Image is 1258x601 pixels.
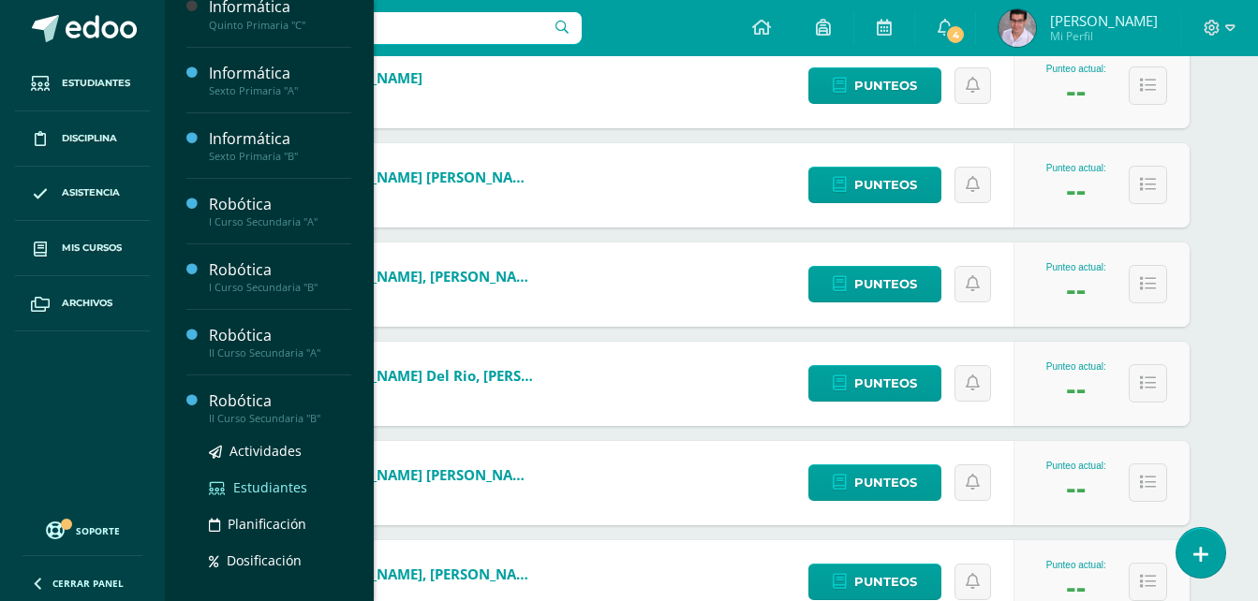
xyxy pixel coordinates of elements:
a: [PERSON_NAME] del Rio, [PERSON_NAME] [311,366,536,385]
div: Informática [209,128,351,150]
div: -- [1066,272,1086,307]
div: Informática [209,63,351,84]
div: -- [1066,173,1086,208]
a: Estudiantes [209,476,351,498]
a: [PERSON_NAME], [PERSON_NAME] [311,564,536,583]
div: Punteo actual: [1046,361,1106,372]
span: Actividades [229,442,302,460]
a: Asistencia [15,167,150,222]
div: -- [1066,372,1086,406]
a: [PERSON_NAME] [PERSON_NAME] [311,465,536,484]
span: Mi Perfil [1050,28,1158,44]
a: Punteos [808,464,941,501]
span: 9401 [311,484,536,500]
span: Planificación [228,515,306,533]
div: Punteo actual: [1046,262,1106,272]
a: Punteos [808,167,941,203]
span: Dosificación [227,551,302,569]
span: 4 [945,24,966,45]
div: -- [1066,471,1086,506]
a: Punteos [808,564,941,600]
a: Actividades [209,440,351,462]
a: Punteos [808,266,941,302]
a: Mis cursos [15,221,150,276]
div: Robótica [209,390,351,412]
div: Robótica [209,259,351,281]
div: Robótica [209,194,351,215]
a: RobóticaII Curso Secundaria "A" [209,325,351,359]
span: Archivos [62,296,112,311]
div: Punteo actual: [1046,560,1106,570]
div: Sexto Primaria "A" [209,84,351,97]
div: -- [1066,74,1086,109]
span: 10532 [311,385,536,401]
a: Punteos [808,365,941,402]
span: 10113 [311,583,536,599]
a: Dosificación [209,550,351,571]
a: Archivos [15,276,150,331]
span: Asistencia [62,185,120,200]
span: Punteos [854,465,917,500]
span: Estudiantes [233,478,307,496]
a: InformáticaSexto Primaria "B" [209,128,351,163]
a: Soporte [22,517,142,542]
a: Punteos [808,67,941,104]
span: Disciplina [62,131,117,146]
span: Soporte [76,524,120,537]
a: RobóticaI Curso Secundaria "B" [209,259,351,294]
a: Disciplina [15,111,150,167]
div: Sexto Primaria "B" [209,150,351,163]
div: II Curso Secundaria "A" [209,346,351,359]
div: Punteo actual: [1046,461,1106,471]
div: Punteo actual: [1046,64,1106,74]
a: RobóticaII Curso Secundaria "B" [209,390,351,425]
div: Robótica [209,325,351,346]
span: Punteos [854,267,917,301]
a: Planificación [209,513,351,535]
div: II Curso Secundaria "B" [209,412,351,425]
span: Cerrar panel [52,577,124,590]
a: [PERSON_NAME] [PERSON_NAME] [311,168,536,186]
a: InformáticaSexto Primaria "A" [209,63,351,97]
span: Mis cursos [62,241,122,256]
span: [PERSON_NAME] [1050,11,1158,30]
span: Punteos [854,366,917,401]
span: Punteos [854,68,917,103]
span: Punteos [854,168,917,202]
a: RobóticaI Curso Secundaria "A" [209,194,351,228]
input: Busca un usuario... [177,12,582,44]
span: Estudiantes [62,76,130,91]
div: Punteo actual: [1046,163,1106,173]
span: 10103 [311,186,536,202]
div: I Curso Secundaria "B" [209,281,351,294]
span: 3072 [311,286,536,301]
a: Estudiantes [15,56,150,111]
div: Quinto Primaria "C" [209,19,351,32]
span: Punteos [854,564,917,599]
img: fa2f4b38bf702924aa7a159777c1e075.png [999,9,1036,47]
div: I Curso Secundaria "A" [209,215,351,228]
a: [PERSON_NAME], [PERSON_NAME] [311,267,536,286]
